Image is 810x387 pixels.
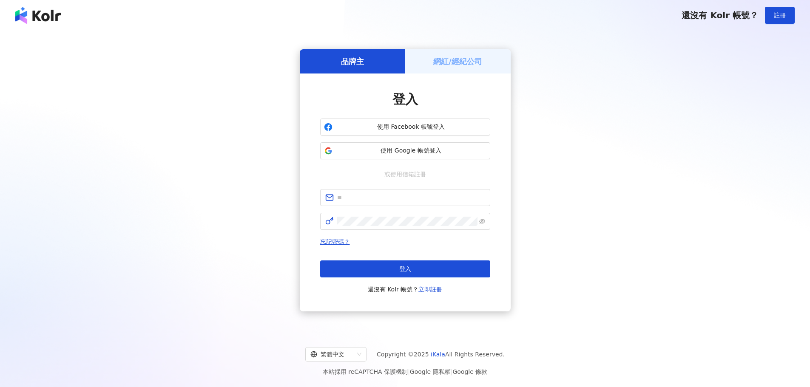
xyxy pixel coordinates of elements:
[320,238,350,245] a: 忘記密碼？
[479,218,485,224] span: eye-invisible
[399,266,411,272] span: 登入
[433,56,482,67] h5: 網紅/經紀公司
[368,284,443,294] span: 還沒有 Kolr 帳號？
[451,368,453,375] span: |
[418,286,442,293] a: 立即註冊
[320,142,490,159] button: 使用 Google 帳號登入
[452,368,487,375] a: Google 條款
[431,351,445,358] a: iKala
[336,147,486,155] span: 使用 Google 帳號登入
[410,368,451,375] a: Google 隱私權
[341,56,364,67] h5: 品牌主
[682,10,758,20] span: 還沒有 Kolr 帳號？
[336,123,486,131] span: 使用 Facebook 帳號登入
[378,169,432,179] span: 或使用信箱註冊
[774,12,786,19] span: 註冊
[765,7,795,24] button: 註冊
[310,347,354,361] div: 繁體中文
[392,92,418,107] span: 登入
[320,119,490,136] button: 使用 Facebook 帳號登入
[320,260,490,277] button: 登入
[323,367,487,377] span: 本站採用 reCAPTCHA 保護機制
[15,7,61,24] img: logo
[377,349,505,359] span: Copyright © 2025 All Rights Reserved.
[408,368,410,375] span: |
